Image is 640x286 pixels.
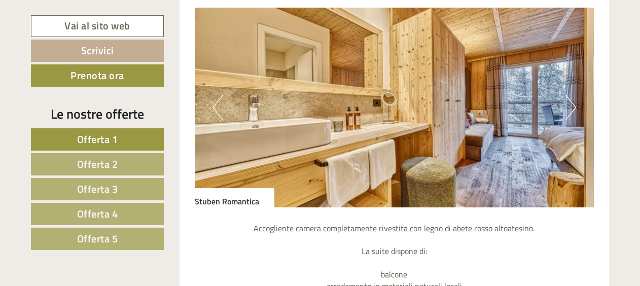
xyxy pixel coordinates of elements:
[77,181,118,197] span: Offerta 3
[195,8,594,207] img: image
[565,95,576,120] button: Next
[77,231,118,246] span: Offerta 5
[77,156,118,172] span: Offerta 2
[77,131,118,147] span: Offerta 1
[31,15,164,37] a: Vai al sito web
[31,40,164,62] a: Scrivici
[212,95,223,120] button: Previous
[31,104,164,123] div: Le nostre offerte
[31,64,164,87] a: Prenota ora
[195,188,274,207] div: Stuben Romantica
[77,206,118,222] span: Offerta 4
